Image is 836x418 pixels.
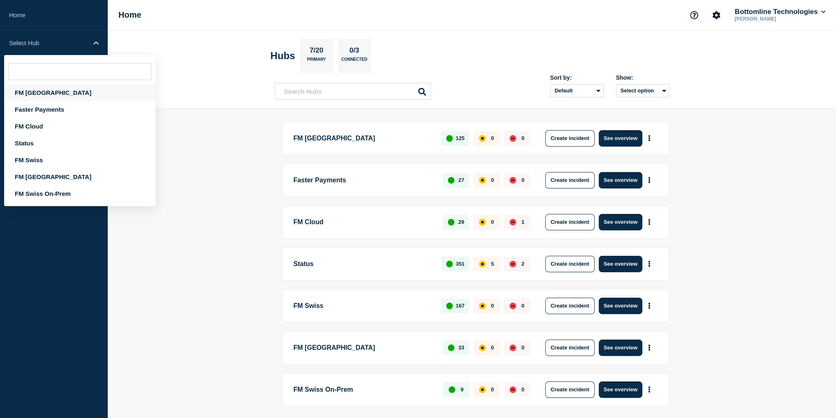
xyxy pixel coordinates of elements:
div: FM [GEOGRAPHIC_DATA] [4,84,155,101]
p: 7/20 [306,46,326,57]
button: More actions [644,131,655,146]
div: up [448,345,454,351]
div: affected [479,386,486,393]
div: down [509,386,516,393]
button: Account settings [708,7,725,24]
div: affected [479,261,486,267]
p: FM Swiss [294,298,432,314]
button: Support [685,7,703,24]
p: 0 [491,177,494,183]
button: Create incident [545,340,595,356]
div: FM Swiss [4,152,155,168]
p: 0 [521,386,524,393]
button: More actions [644,298,655,313]
button: See overview [599,214,642,230]
button: Create incident [545,298,595,314]
div: FM [GEOGRAPHIC_DATA] [4,168,155,185]
button: See overview [599,172,642,188]
div: affected [479,219,486,225]
div: FM Swiss On-Prem [4,185,155,202]
p: FM Swiss On-Prem [294,381,434,398]
input: Search Hubs [275,83,431,100]
button: See overview [599,298,642,314]
h2: Hubs [271,50,295,62]
p: 5 [491,261,494,267]
p: 0 [521,303,524,309]
p: 0 [521,177,524,183]
div: affected [479,345,486,351]
p: Faster Payments [294,172,434,188]
p: 33 [458,345,464,351]
p: FM Cloud [294,214,434,230]
select: Sort by [550,84,604,97]
p: 125 [456,135,465,141]
button: Select option [616,84,669,97]
p: 0 [521,135,524,141]
div: Sort by: [550,74,604,81]
button: See overview [599,381,642,398]
button: See overview [599,130,642,147]
button: More actions [644,340,655,355]
button: More actions [644,256,655,271]
p: [PERSON_NAME] [733,16,819,22]
div: down [509,177,516,184]
p: 9 [461,386,463,393]
button: See overview [599,340,642,356]
p: Connected [341,57,367,66]
div: up [448,177,454,184]
div: up [449,386,455,393]
div: down [509,261,516,267]
div: affected [479,177,486,184]
button: Create incident [545,130,595,147]
p: 27 [458,177,464,183]
p: 0/3 [346,46,362,57]
button: Create incident [545,381,595,398]
div: Faster Payments [4,101,155,118]
h1: Home [118,10,141,20]
button: Create incident [545,256,595,272]
button: More actions [644,172,655,188]
div: FM Cloud [4,118,155,135]
div: down [509,135,516,142]
p: 0 [491,219,494,225]
p: 1 [521,219,524,225]
p: 0 [491,386,494,393]
p: 2 [521,261,524,267]
div: affected [479,303,486,309]
p: FM [GEOGRAPHIC_DATA] [294,340,434,356]
button: Bottomline Technologies [733,8,827,16]
button: More actions [644,214,655,230]
button: Create incident [545,172,595,188]
div: up [446,135,453,142]
p: Select Hub [9,39,88,46]
div: down [509,219,516,225]
div: Status [4,135,155,152]
div: affected [479,135,486,142]
div: up [446,303,453,309]
div: up [446,261,453,267]
p: 0 [491,303,494,309]
div: Show: [616,74,669,81]
p: 0 [491,135,494,141]
div: up [448,219,454,225]
p: Primary [307,57,326,66]
div: down [509,345,516,351]
p: 351 [456,261,465,267]
div: down [509,303,516,309]
p: Status [294,256,432,272]
p: 167 [456,303,465,309]
p: 0 [491,345,494,351]
button: See overview [599,256,642,272]
p: 0 [521,345,524,351]
p: FM [GEOGRAPHIC_DATA] [294,130,432,147]
p: 29 [458,219,464,225]
button: Create incident [545,214,595,230]
button: More actions [644,382,655,397]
